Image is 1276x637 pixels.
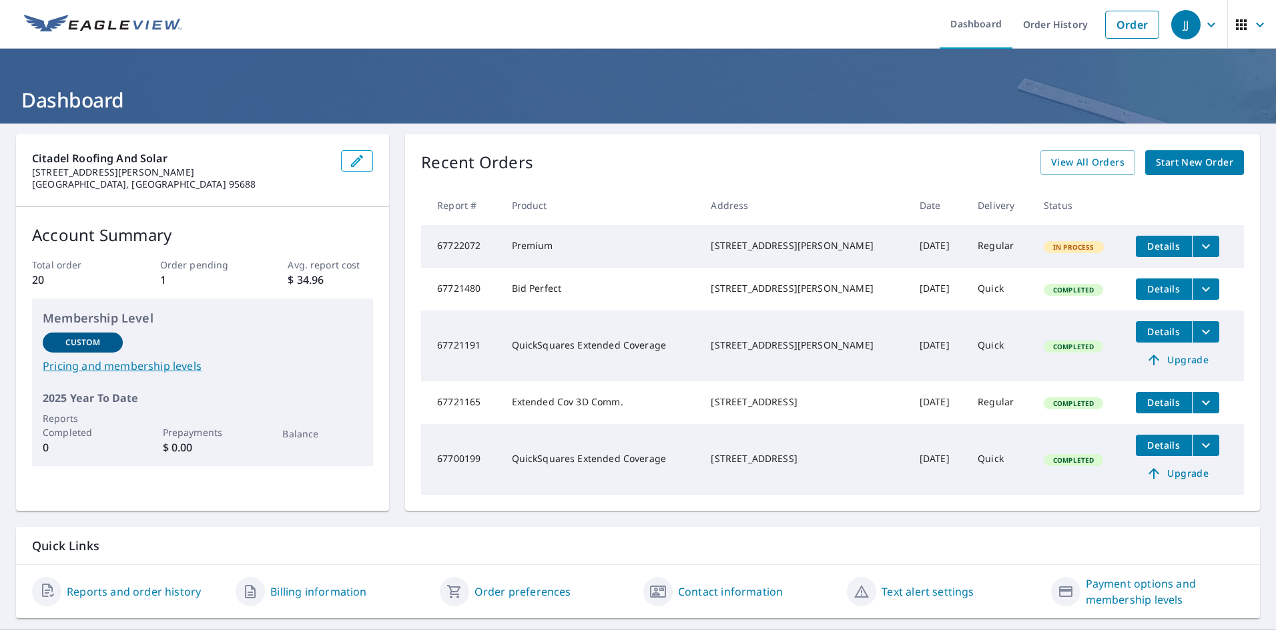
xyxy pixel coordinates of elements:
td: 67721165 [421,381,501,424]
td: [DATE] [909,381,967,424]
p: Reports Completed [43,411,123,439]
p: Citadel Roofing And Solar [32,150,330,166]
td: 67722072 [421,225,501,268]
span: In Process [1045,242,1102,252]
span: Completed [1045,455,1102,465]
div: [STREET_ADDRESS][PERSON_NAME] [711,239,898,252]
h1: Dashboard [16,86,1260,114]
td: Quick [967,268,1033,310]
td: QuickSquares Extended Coverage [501,310,701,381]
div: [STREET_ADDRESS][PERSON_NAME] [711,282,898,295]
td: Regular [967,225,1033,268]
button: filesDropdownBtn-67721480 [1192,278,1219,300]
span: Details [1144,325,1184,338]
button: filesDropdownBtn-67721191 [1192,321,1219,343]
p: 1 [160,272,246,288]
a: Text alert settings [882,584,974,600]
th: Product [501,186,701,225]
td: [DATE] [909,225,967,268]
p: Membership Level [43,309,362,327]
p: 0 [43,439,123,455]
span: Details [1144,396,1184,409]
p: [STREET_ADDRESS][PERSON_NAME] [32,166,330,178]
span: Details [1144,282,1184,295]
p: Order pending [160,258,246,272]
span: Upgrade [1144,465,1211,481]
a: Billing information [270,584,366,600]
span: Completed [1045,285,1102,294]
td: Quick [967,310,1033,381]
div: [STREET_ADDRESS][PERSON_NAME] [711,339,898,352]
p: 2025 Year To Date [43,390,362,406]
p: Total order [32,258,117,272]
a: Payment options and membership levels [1086,576,1244,608]
p: $ 34.96 [288,272,373,288]
div: [STREET_ADDRESS] [711,395,898,409]
button: detailsBtn-67721165 [1136,392,1192,413]
span: View All Orders [1051,154,1125,171]
button: detailsBtn-67722072 [1136,236,1192,257]
span: Start New Order [1156,154,1233,171]
div: [STREET_ADDRESS] [711,452,898,465]
p: Balance [282,427,362,441]
td: 67721480 [421,268,501,310]
td: 67700199 [421,424,501,495]
p: Recent Orders [421,150,533,175]
td: [DATE] [909,268,967,310]
td: 67721191 [421,310,501,381]
img: EV Logo [24,15,182,35]
a: Order preferences [474,584,571,600]
td: [DATE] [909,424,967,495]
p: Prepayments [163,425,243,439]
p: Custom [65,337,100,349]
p: 20 [32,272,117,288]
a: Contact information [678,584,783,600]
td: Premium [501,225,701,268]
a: Order [1105,11,1159,39]
button: filesDropdownBtn-67722072 [1192,236,1219,257]
a: Start New Order [1145,150,1244,175]
td: Quick [967,424,1033,495]
span: Details [1144,439,1184,451]
a: Upgrade [1136,349,1219,371]
p: [GEOGRAPHIC_DATA], [GEOGRAPHIC_DATA] 95688 [32,178,330,190]
a: View All Orders [1040,150,1135,175]
a: Reports and order history [67,584,201,600]
th: Address [700,186,908,225]
button: detailsBtn-67721191 [1136,321,1192,343]
p: Quick Links [32,538,1244,554]
td: [DATE] [909,310,967,381]
button: filesDropdownBtn-67700199 [1192,435,1219,456]
span: Completed [1045,399,1102,408]
span: Completed [1045,342,1102,351]
td: Extended Cov 3D Comm. [501,381,701,424]
div: JJ [1171,10,1201,39]
button: filesDropdownBtn-67721165 [1192,392,1219,413]
p: $ 0.00 [163,439,243,455]
button: detailsBtn-67700199 [1136,435,1192,456]
td: Regular [967,381,1033,424]
p: Account Summary [32,223,373,247]
th: Status [1033,186,1125,225]
p: Avg. report cost [288,258,373,272]
td: QuickSquares Extended Coverage [501,424,701,495]
td: Bid Perfect [501,268,701,310]
a: Pricing and membership levels [43,358,362,374]
span: Details [1144,240,1184,252]
button: detailsBtn-67721480 [1136,278,1192,300]
th: Delivery [967,186,1033,225]
a: Upgrade [1136,463,1219,484]
th: Date [909,186,967,225]
span: Upgrade [1144,352,1211,368]
th: Report # [421,186,501,225]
